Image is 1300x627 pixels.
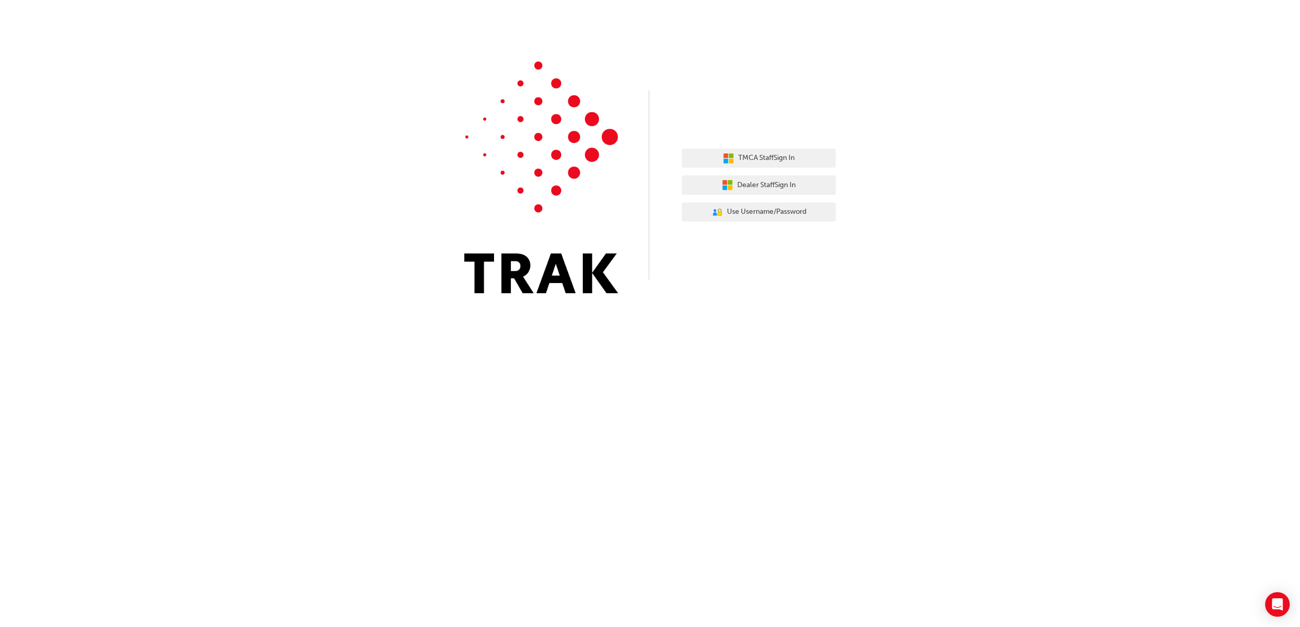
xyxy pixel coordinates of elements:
[727,206,806,218] span: Use Username/Password
[738,152,795,164] span: TMCA Staff Sign In
[682,175,836,195] button: Dealer StaffSign In
[737,179,796,191] span: Dealer Staff Sign In
[682,149,836,168] button: TMCA StaffSign In
[682,203,836,222] button: Use Username/Password
[464,62,618,293] img: Trak
[1265,592,1290,617] div: Open Intercom Messenger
